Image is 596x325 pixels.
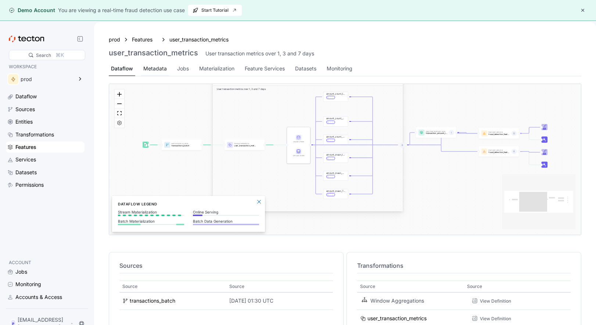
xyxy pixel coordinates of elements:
[479,146,519,157] a: Feature Servicefraud_detection_feature_service6
[480,315,511,322] div: View Definition
[234,143,256,145] p: Transformation
[370,297,460,305] div: Window Aggregations
[327,65,352,73] div: Monitoring
[162,140,202,150] a: BatchData Sourcetransactions_batch
[172,143,193,145] p: Batch Data Source
[488,133,510,135] p: fraud_detection_feature_service:v2
[405,134,478,145] g: Edge from featureView:user_transaction_metrics to featureService:fraud_detection_feature_service:v2
[6,179,85,190] a: Permissions
[6,279,85,290] a: Monitoring
[405,133,415,145] g: Edge from featureView:user_transaction_metrics to featureView:transaction_amount_is_higher_than_a...
[400,143,405,148] div: 6
[132,36,158,44] div: Features
[122,297,223,305] a: transactions_batch
[367,315,427,323] div: user_transaction_metrics
[323,122,348,132] div: amount_count_3d_1d
[6,266,85,277] a: Jobs
[169,36,229,44] a: user_transaction_metrics
[416,127,456,138] a: Realtime Feature Viewtransaction_amount_is_higher_than_average1
[323,140,348,150] div: amount_count_7d_1d
[518,151,541,165] g: Edge from featureService:fraud_detection_feature_service to Inference_featureService:fraud_detect...
[426,131,448,132] p: Realtime Feature View
[449,130,454,135] div: 1
[292,155,305,157] div: Offline Store
[360,283,375,290] p: Source
[292,149,305,157] div: Offline Store
[188,4,242,16] button: Start Tutorial
[403,140,409,145] div: 6
[245,65,285,73] div: Feature Services
[115,90,124,128] div: React Flow controls
[15,92,37,101] div: Dataflow
[6,129,85,140] a: Transformations
[326,92,345,96] div: amount_count_1d_1d
[36,52,51,59] div: Search
[15,105,35,113] div: Sources
[119,261,333,270] h4: Sources
[326,153,345,157] div: amount_mean_1d_1d
[55,51,64,59] div: ⌘K
[323,158,348,168] div: amount_mean_1d_1d
[193,5,237,16] span: Start Tutorial
[15,293,62,301] div: Accounts & Access
[109,36,120,44] a: prod
[229,283,244,290] p: Source
[143,65,167,73] div: Metadata
[9,50,85,60] div: Search⌘K
[323,97,348,107] div: amount_count_1d_1d
[205,50,314,57] div: User transaction metrics over 1, 3 and 7 days
[115,99,124,109] button: zoom out
[426,132,448,135] p: transaction_amount_is_higher_than_average
[58,6,185,14] div: You are viewing a real-time fraud detection use case
[6,104,85,115] a: Sources
[6,116,85,127] a: Entities
[292,135,305,143] div: Online Store
[480,297,511,304] div: View Definition
[518,134,541,140] g: Edge from featureService:fraud_detection_feature_service:v2 to Inference_featureService:fraud_det...
[326,117,345,121] div: amount_count_3d_1d
[360,315,461,323] a: user_transaction_metrics
[224,140,265,150] a: Transformationuser_transaction_metrics
[234,145,256,147] p: user_transaction_metrics
[115,109,124,118] button: fit view
[213,91,402,228] div: User transaction metrics over 1, 3 and 7 days
[21,77,73,82] div: prod
[229,297,330,305] div: [DATE] 01:30 UTC
[9,259,82,266] p: ACCOUNT
[9,7,55,14] div: Demo Account
[6,154,85,165] a: Services
[130,297,175,305] div: transactions_batch
[357,261,571,270] h4: Transformations
[295,65,316,73] div: Datasets
[217,88,398,91] p: User transaction metrics over 1, 3 and 7 days
[511,149,517,154] div: 6
[122,283,137,290] p: Source
[177,65,189,73] div: Jobs
[488,151,510,153] p: fraud_detection_feature_service
[292,141,305,143] div: Online Store
[118,219,184,223] p: Batch Materialization
[323,194,348,204] div: amount_mean_7d_1d
[15,131,54,139] div: Transformations
[255,197,263,206] button: Close Legend Panel
[479,128,519,139] a: Feature Servicefraud_detection_feature_service:v212
[6,142,85,153] a: Features
[9,63,82,70] p: WORKSPACE
[467,283,482,290] p: Source
[6,292,85,303] a: Accounts & Access
[199,65,234,73] div: Materialization
[488,132,510,133] p: Feature Service
[109,48,198,57] h3: user_transaction_metrics
[172,145,193,147] p: transactions_batch
[6,91,85,102] a: Dataflow
[326,171,345,175] div: amount_mean_3d_1d
[467,314,518,324] div: View Definition
[15,280,41,288] div: Monitoring
[118,210,184,214] p: Stream Materialization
